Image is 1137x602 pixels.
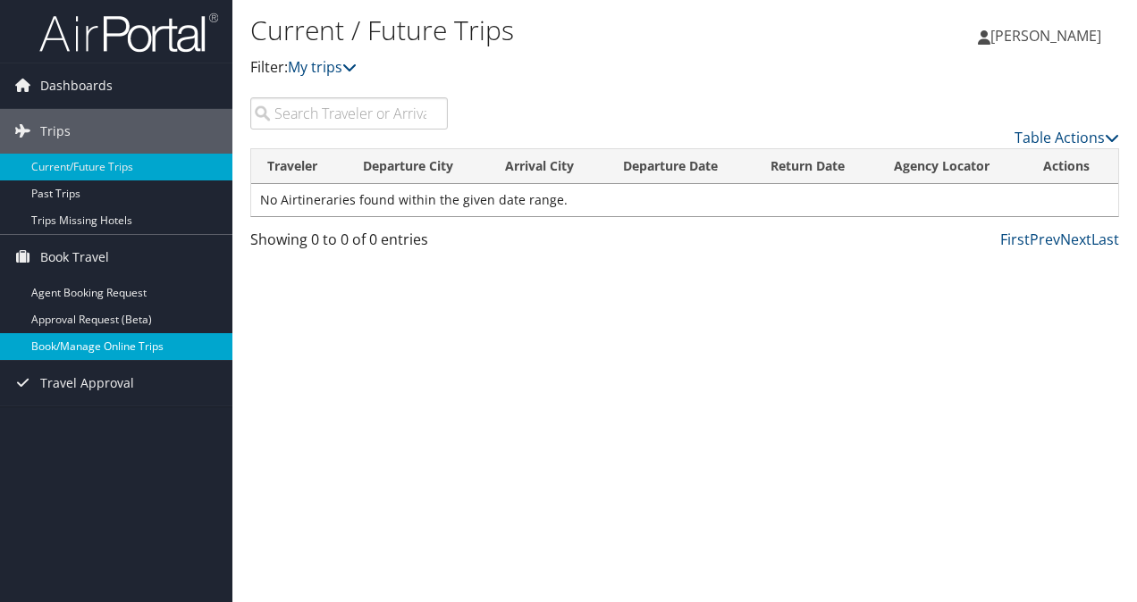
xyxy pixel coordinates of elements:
th: Agency Locator: activate to sort column ascending [878,149,1026,184]
a: Next [1060,230,1091,249]
h1: Current / Future Trips [250,12,830,49]
th: Traveler: activate to sort column ascending [251,149,347,184]
a: Last [1091,230,1119,249]
td: No Airtineraries found within the given date range. [251,184,1118,216]
img: airportal-logo.png [39,12,218,54]
th: Arrival City: activate to sort column ascending [489,149,606,184]
span: [PERSON_NAME] [990,26,1101,46]
a: [PERSON_NAME] [978,9,1119,63]
span: Book Travel [40,235,109,280]
a: My trips [288,57,357,77]
input: Search Traveler or Arrival City [250,97,448,130]
th: Actions [1027,149,1118,184]
a: Prev [1030,230,1060,249]
th: Return Date: activate to sort column ascending [754,149,878,184]
span: Dashboards [40,63,113,108]
span: Trips [40,109,71,154]
p: Filter: [250,56,830,79]
span: Travel Approval [40,361,134,406]
div: Showing 0 to 0 of 0 entries [250,229,448,259]
a: First [1000,230,1030,249]
th: Departure Date: activate to sort column descending [607,149,754,184]
a: Table Actions [1015,128,1119,147]
th: Departure City: activate to sort column ascending [347,149,489,184]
